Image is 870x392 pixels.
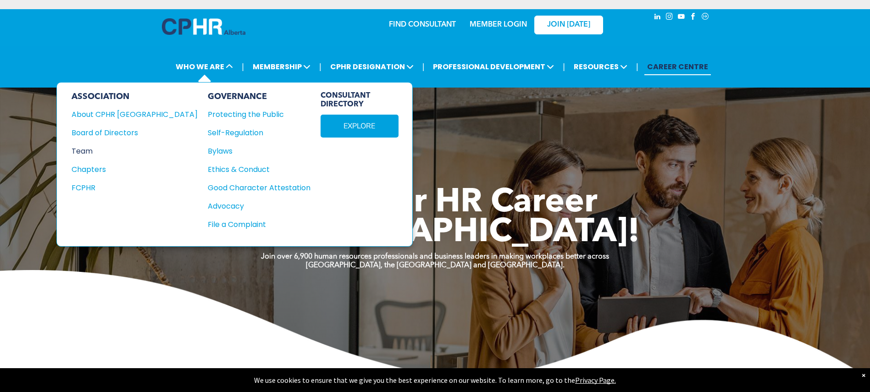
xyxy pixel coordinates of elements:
div: Team [72,145,185,157]
li: | [563,57,565,76]
strong: Join over 6,900 human resources professionals and business leaders in making workplaces better ac... [261,253,609,260]
div: File a Complaint [208,219,300,230]
a: instagram [665,11,675,24]
span: Take Your HR Career [272,187,598,220]
a: Chapters [72,164,198,175]
a: FIND CONSULTANT [389,21,456,28]
a: Self-Regulation [208,127,310,138]
li: | [422,57,425,76]
div: Chapters [72,164,185,175]
img: A blue and white logo for cp alberta [162,18,245,35]
a: Ethics & Conduct [208,164,310,175]
a: Advocacy [208,200,310,212]
div: Advocacy [208,200,300,212]
div: Dismiss notification [862,370,865,380]
li: | [319,57,321,76]
div: GOVERNANCE [208,92,310,102]
div: About CPHR [GEOGRAPHIC_DATA] [72,109,185,120]
a: CAREER CENTRE [644,58,711,75]
div: Ethics & Conduct [208,164,300,175]
div: Self-Regulation [208,127,300,138]
div: Bylaws [208,145,300,157]
span: To [GEOGRAPHIC_DATA]! [231,216,640,249]
div: Good Character Attestation [208,182,300,193]
a: youtube [676,11,687,24]
a: File a Complaint [208,219,310,230]
a: Board of Directors [72,127,198,138]
a: Good Character Attestation [208,182,310,193]
span: PROFESSIONAL DEVELOPMENT [430,58,557,75]
span: JOIN [DATE] [547,21,590,29]
a: linkedin [653,11,663,24]
a: EXPLORE [321,115,399,138]
a: Protecting the Public [208,109,310,120]
div: Board of Directors [72,127,185,138]
li: | [636,57,638,76]
a: Social network [700,11,710,24]
a: FCPHR [72,182,198,193]
strong: [GEOGRAPHIC_DATA], the [GEOGRAPHIC_DATA] and [GEOGRAPHIC_DATA]. [306,262,565,269]
a: Privacy Page. [575,375,616,385]
span: CPHR DESIGNATION [327,58,416,75]
li: | [242,57,244,76]
a: JOIN [DATE] [534,16,603,34]
a: Team [72,145,198,157]
span: RESOURCES [571,58,630,75]
span: CONSULTANT DIRECTORY [321,92,399,109]
span: MEMBERSHIP [250,58,313,75]
a: MEMBER LOGIN [470,21,527,28]
a: About CPHR [GEOGRAPHIC_DATA] [72,109,198,120]
div: ASSOCIATION [72,92,198,102]
a: Bylaws [208,145,310,157]
span: WHO WE ARE [173,58,236,75]
a: facebook [688,11,698,24]
div: FCPHR [72,182,185,193]
div: Protecting the Public [208,109,300,120]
